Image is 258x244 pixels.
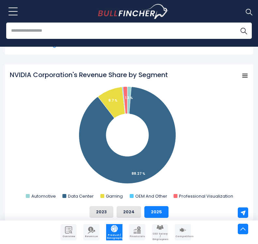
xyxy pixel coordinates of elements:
[107,234,122,239] span: Product / Geography
[144,206,169,218] button: 2025
[10,70,168,79] tspan: NVIDIA Corporation's Revenue Share by Segment
[83,224,100,240] a: Company Revenue
[61,235,76,238] span: Overview
[179,193,233,199] text: Professional Visualization
[175,224,191,240] a: Company Competitors
[106,224,122,240] a: Company Product/Geography
[132,171,145,176] tspan: 88.27 %
[89,206,113,218] button: 2023
[108,98,118,103] tspan: 8.7 %
[60,224,77,240] a: Company Overview
[152,224,168,240] a: Company Employees
[129,224,145,240] a: Company Financials
[175,235,190,238] span: Competitors
[31,193,56,199] text: Automotive
[84,235,99,238] span: Revenue
[235,23,252,39] button: Search
[125,95,133,100] tspan: 1.3 %
[117,206,141,218] button: 2024
[106,193,123,199] text: Gaming
[10,70,248,201] svg: NVIDIA Corporation's Revenue Share by Segment
[130,235,145,238] span: Financials
[98,4,168,19] a: Go to homepage
[135,193,167,199] text: OEM And Other
[153,233,168,241] span: CEO Salary / Employees
[68,193,94,199] text: Data Center
[98,4,169,19] img: Bullfincher logo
